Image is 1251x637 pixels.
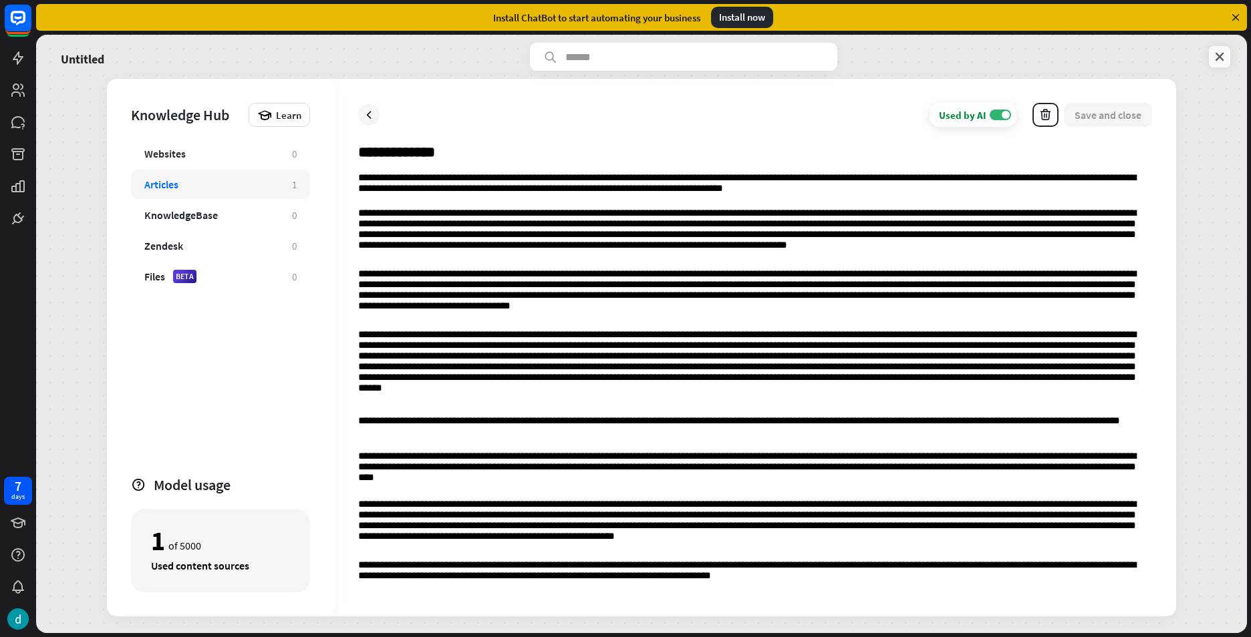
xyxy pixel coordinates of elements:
div: Articles [144,178,178,191]
a: 7 days [4,477,32,505]
div: Install ChatBot to start automating your business [493,11,700,24]
div: Zendesk [144,239,183,252]
div: Install now [711,7,773,28]
div: 1 [292,178,297,191]
div: Used by AI [939,109,986,122]
div: 0 [292,240,297,252]
div: 7 [15,480,21,492]
div: Websites [144,147,186,160]
div: KnowledgeBase [144,208,218,222]
div: days [11,492,25,501]
div: 0 [292,209,297,222]
div: Files [144,270,165,283]
div: 0 [292,148,297,160]
div: 0 [292,270,297,283]
button: Open LiveChat chat widget [11,5,51,45]
div: Model usage [154,475,310,494]
span: Learn [276,109,301,122]
div: 1 [151,529,165,552]
div: Used content sources [151,559,290,572]
div: BETA [173,270,196,283]
div: of 5000 [151,529,290,552]
button: Save and close [1064,103,1152,127]
a: Untitled [61,43,104,71]
div: Knowledge Hub [131,105,242,124]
